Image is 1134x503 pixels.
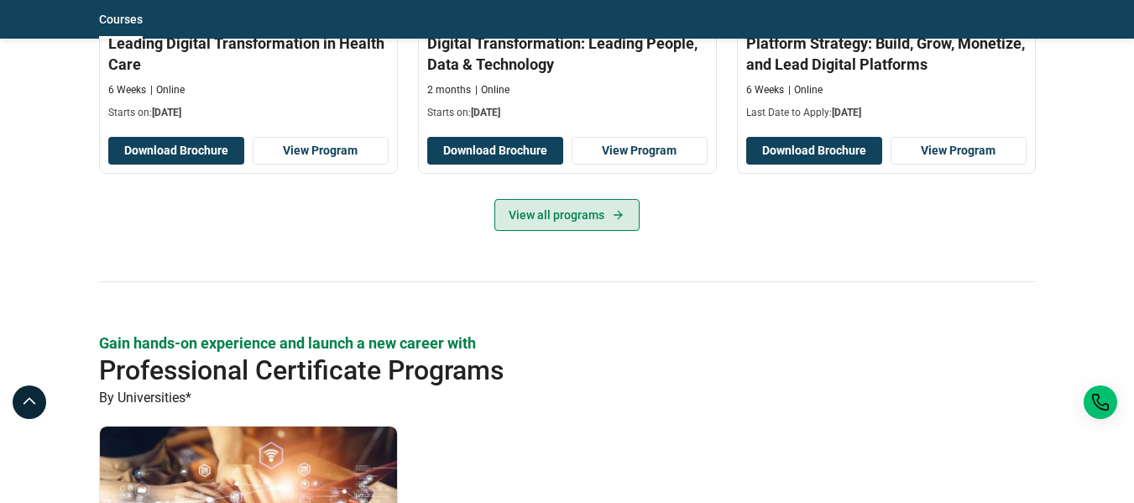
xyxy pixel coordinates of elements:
p: Last Date to Apply: [746,106,1027,120]
span: [DATE] [152,107,181,118]
button: Download Brochure [746,137,882,165]
p: 6 Weeks [108,83,146,97]
p: Starts on: [427,106,708,120]
p: Online [150,83,185,97]
p: By Universities* [99,387,1036,409]
a: View Program [253,137,389,165]
h3: Leading Digital Transformation in Health Care [108,33,389,75]
h3: Digital Transformation: Leading People, Data & Technology [427,33,708,75]
a: View Program [891,137,1027,165]
button: Download Brochure [427,137,563,165]
span: [DATE] [832,107,861,118]
a: View all programs [494,199,640,231]
p: Starts on: [108,106,389,120]
p: 2 months [427,83,471,97]
p: Gain hands-on experience and launch a new career with [99,333,1036,354]
p: 6 Weeks [746,83,784,97]
p: Online [788,83,823,97]
h2: Professional Certificate Programs [99,354,942,387]
button: Download Brochure [108,137,244,165]
span: [DATE] [471,107,500,118]
a: View Program [572,137,708,165]
p: Online [475,83,510,97]
h3: Platform Strategy: Build, Grow, Monetize, and Lead Digital Platforms [746,33,1027,75]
